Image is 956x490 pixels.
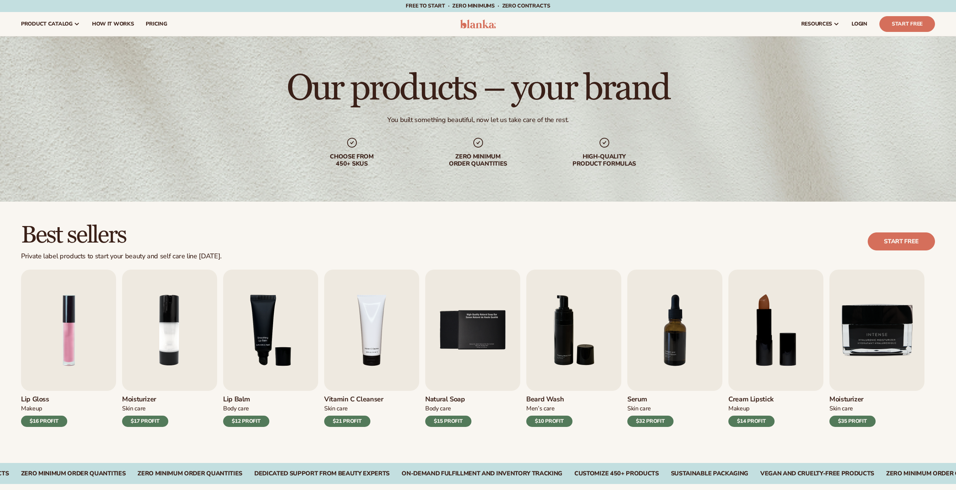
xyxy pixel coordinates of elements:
[21,405,67,413] div: Makeup
[829,416,876,427] div: $35 PROFIT
[728,405,775,413] div: Makeup
[122,270,217,427] a: 2 / 9
[627,416,674,427] div: $32 PROFIT
[801,21,832,27] span: resources
[122,395,168,404] h3: Moisturizer
[460,20,496,29] img: logo
[21,416,67,427] div: $16 PROFIT
[425,405,471,413] div: Body Care
[324,416,370,427] div: $21 PROFIT
[21,223,222,248] h2: Best sellers
[728,270,823,427] a: 8 / 9
[574,470,659,477] div: CUSTOMIZE 450+ PRODUCTS
[627,405,674,413] div: Skin Care
[846,12,873,36] a: LOGIN
[526,405,572,413] div: Men’s Care
[137,470,242,477] div: Zero Minimum Order QuantitieS
[425,416,471,427] div: $15 PROFIT
[526,395,572,404] h3: Beard Wash
[425,395,471,404] h3: Natural Soap
[122,405,168,413] div: Skin Care
[21,270,116,427] a: 1 / 9
[728,395,775,404] h3: Cream Lipstick
[21,395,67,404] h3: Lip Gloss
[146,21,167,27] span: pricing
[728,416,775,427] div: $14 PROFIT
[254,470,390,477] div: Dedicated Support From Beauty Experts
[223,405,269,413] div: Body Care
[223,416,269,427] div: $12 PROFIT
[324,270,419,427] a: 4 / 9
[879,16,935,32] a: Start Free
[556,153,652,167] div: High-quality product formulas
[140,12,173,36] a: pricing
[425,270,520,427] a: 5 / 9
[627,270,722,427] a: 7 / 9
[21,470,126,477] div: Zero Minimum Order QuantitieS
[21,21,72,27] span: product catalog
[406,2,550,9] span: Free to start · ZERO minimums · ZERO contracts
[430,153,526,167] div: Zero minimum order quantities
[852,21,867,27] span: LOGIN
[324,405,384,413] div: Skin Care
[122,416,168,427] div: $17 PROFIT
[223,270,318,427] a: 3 / 9
[387,116,569,124] div: You built something beautiful, now let us take care of the rest.
[223,395,269,404] h3: Lip Balm
[287,71,669,107] h1: Our products – your brand
[21,252,222,261] div: Private label products to start your beauty and self care line [DATE].
[526,270,621,427] a: 6 / 9
[795,12,846,36] a: resources
[760,470,874,477] div: VEGAN AND CRUELTY-FREE PRODUCTS
[304,153,400,167] div: Choose from 450+ Skus
[829,405,876,413] div: Skin Care
[86,12,140,36] a: How It Works
[402,470,562,477] div: On-Demand Fulfillment and Inventory Tracking
[324,395,384,404] h3: Vitamin C Cleanser
[92,21,134,27] span: How It Works
[829,270,924,427] a: 9 / 9
[671,470,748,477] div: SUSTAINABLE PACKAGING
[15,12,86,36] a: product catalog
[627,395,674,404] h3: Serum
[829,395,876,404] h3: Moisturizer
[526,416,572,427] div: $10 PROFIT
[868,232,935,250] a: Start free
